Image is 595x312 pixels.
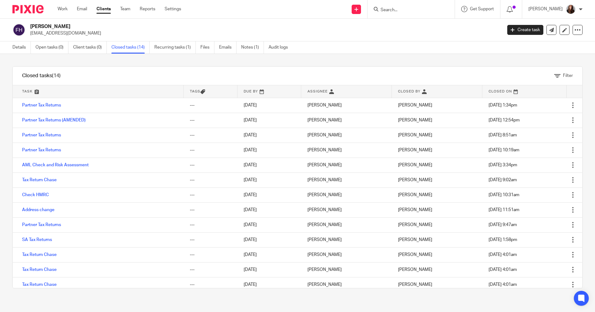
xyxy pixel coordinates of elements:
[489,208,519,212] span: [DATE] 11:51am
[190,252,231,258] div: ---
[301,217,392,232] td: [PERSON_NAME]
[237,98,301,113] td: [DATE]
[398,148,432,152] span: [PERSON_NAME]
[22,178,57,182] a: Tax Return Chase
[190,281,231,288] div: ---
[507,25,543,35] a: Create task
[398,208,432,212] span: [PERSON_NAME]
[30,30,498,36] p: [EMAIL_ADDRESS][DOMAIN_NAME]
[301,128,392,143] td: [PERSON_NAME]
[489,253,517,257] span: [DATE] 4:01am
[528,6,563,12] p: [PERSON_NAME]
[190,207,231,213] div: ---
[12,5,44,13] img: Pixie
[22,253,57,257] a: Tax Return Chase
[301,173,392,187] td: [PERSON_NAME]
[237,217,301,232] td: [DATE]
[489,193,519,197] span: [DATE] 10:31am
[489,103,517,107] span: [DATE] 1:34pm
[489,163,517,167] span: [DATE] 3:34pm
[22,193,49,197] a: Check HMRC
[470,7,494,11] span: Get Support
[301,232,392,247] td: [PERSON_NAME]
[489,267,517,272] span: [DATE] 4:01am
[22,223,61,227] a: Partner Tax Returns
[237,232,301,247] td: [DATE]
[398,282,432,287] span: [PERSON_NAME]
[489,238,517,242] span: [DATE] 1:58pm
[190,102,231,108] div: ---
[301,98,392,113] td: [PERSON_NAME]
[190,117,231,123] div: ---
[398,267,432,272] span: [PERSON_NAME]
[77,6,87,12] a: Email
[301,277,392,292] td: [PERSON_NAME]
[96,6,111,12] a: Clients
[184,85,237,98] th: Tags
[301,187,392,202] td: [PERSON_NAME]
[398,253,432,257] span: [PERSON_NAME]
[301,158,392,173] td: [PERSON_NAME]
[563,73,573,78] span: Filter
[190,192,231,198] div: ---
[489,282,517,287] span: [DATE] 4:01am
[237,113,301,128] td: [DATE]
[190,177,231,183] div: ---
[219,41,237,54] a: Emails
[12,23,26,36] img: svg%3E
[237,247,301,262] td: [DATE]
[398,238,432,242] span: [PERSON_NAME]
[22,267,57,272] a: Tax Return Chase
[489,178,517,182] span: [DATE] 9:02am
[22,133,61,137] a: Partner Tax Returns
[22,163,89,167] a: AML Check and Risk Assessment
[301,202,392,217] td: [PERSON_NAME]
[489,223,517,227] span: [DATE] 9:47am
[301,262,392,277] td: [PERSON_NAME]
[190,237,231,243] div: ---
[301,247,392,262] td: [PERSON_NAME]
[35,41,68,54] a: Open tasks (0)
[566,4,576,14] img: IMG_0011.jpg
[111,41,150,54] a: Closed tasks (14)
[190,162,231,168] div: ---
[190,267,231,273] div: ---
[237,262,301,277] td: [DATE]
[22,73,61,79] h1: Closed tasks
[190,147,231,153] div: ---
[237,187,301,202] td: [DATE]
[398,163,432,167] span: [PERSON_NAME]
[58,6,68,12] a: Work
[398,223,432,227] span: [PERSON_NAME]
[22,282,57,287] a: Tax Return Chase
[190,222,231,228] div: ---
[22,208,54,212] a: Address change
[489,148,519,152] span: [DATE] 10:19am
[140,6,155,12] a: Reports
[190,132,231,138] div: ---
[22,118,86,122] a: Partner Tax Returns (AMENDED)
[22,103,61,107] a: Partner Tax Returns
[301,143,392,158] td: [PERSON_NAME]
[154,41,196,54] a: Recurring tasks (1)
[398,193,432,197] span: [PERSON_NAME]
[301,113,392,128] td: [PERSON_NAME]
[237,158,301,173] td: [DATE]
[237,202,301,217] td: [DATE]
[22,148,61,152] a: Partner Tax Returns
[380,7,436,13] input: Search
[200,41,214,54] a: Files
[30,23,404,30] h2: [PERSON_NAME]
[237,143,301,158] td: [DATE]
[398,118,432,122] span: [PERSON_NAME]
[269,41,293,54] a: Audit logs
[22,238,52,242] a: SA Tax Returns
[237,128,301,143] td: [DATE]
[398,133,432,137] span: [PERSON_NAME]
[489,118,520,122] span: [DATE] 12:54pm
[120,6,130,12] a: Team
[241,41,264,54] a: Notes (1)
[73,41,107,54] a: Client tasks (0)
[52,73,61,78] span: (14)
[237,277,301,292] td: [DATE]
